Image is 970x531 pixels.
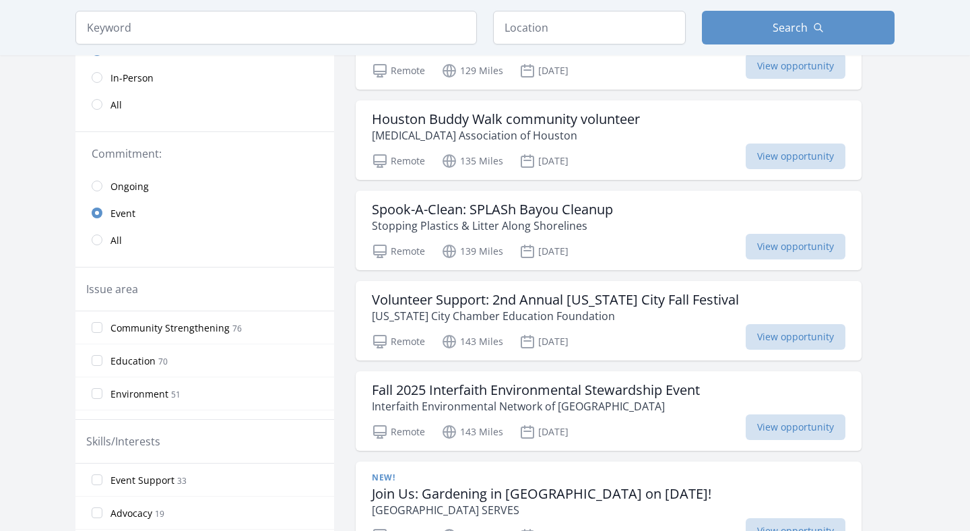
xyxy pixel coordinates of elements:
span: All [110,234,122,247]
p: Stopping Plastics & Litter Along Shorelines [372,218,613,234]
p: Interfaith Environmental Network of [GEOGRAPHIC_DATA] [372,398,700,414]
span: Search [773,20,808,36]
h3: Volunteer Support: 2nd Annual [US_STATE] City Fall Festival [372,292,739,308]
span: In-Person [110,71,154,85]
span: Event [110,207,135,220]
p: Remote [372,424,425,440]
span: Ongoing [110,180,149,193]
p: [DATE] [519,153,569,169]
span: Community Strengthening [110,321,230,335]
a: All [75,226,334,253]
p: Remote [372,243,425,259]
p: 129 Miles [441,63,503,79]
p: [DATE] [519,424,569,440]
span: View opportunity [746,144,845,169]
span: Education [110,354,156,368]
p: 143 Miles [441,334,503,350]
span: 33 [177,475,187,487]
a: Volunteer Support: 2nd Annual [US_STATE] City Fall Festival [US_STATE] City Chamber Education Fou... [356,281,862,361]
span: View opportunity [746,324,845,350]
h3: Fall 2025 Interfaith Environmental Stewardship Event [372,382,700,398]
p: Remote [372,334,425,350]
p: [GEOGRAPHIC_DATA] SERVES [372,502,711,518]
span: Environment [110,387,168,401]
span: New! [372,472,395,483]
span: View opportunity [746,414,845,440]
h3: Spook-A-Clean: SPLASh Bayou Cleanup [372,201,613,218]
p: [DATE] [519,243,569,259]
span: 76 [232,323,242,334]
legend: Skills/Interests [86,433,160,449]
span: 70 [158,356,168,367]
legend: Commitment: [92,146,318,162]
a: Ongoing [75,173,334,199]
p: Remote [372,153,425,169]
a: Houston Buddy Walk community volunteer [MEDICAL_DATA] Association of Houston Remote 135 Miles [DA... [356,100,862,180]
a: In-Person [75,64,334,91]
a: All [75,91,334,118]
span: Event Support [110,474,174,487]
h3: Houston Buddy Walk community volunteer [372,111,640,127]
a: Spook-A-Clean: SPLASh Bayou Cleanup Stopping Plastics & Litter Along Shorelines Remote 139 Miles ... [356,191,862,270]
input: Community Strengthening 76 [92,322,102,333]
a: Fall 2025 Interfaith Environmental Stewardship Event Interfaith Environmental Network of [GEOGRAP... [356,371,862,451]
span: All [110,98,122,112]
input: Environment 51 [92,388,102,399]
span: View opportunity [746,234,845,259]
p: [DATE] [519,334,569,350]
legend: Issue area [86,281,138,297]
span: 51 [171,389,181,400]
h3: Join Us: Gardening in [GEOGRAPHIC_DATA] on [DATE]! [372,486,711,502]
button: Search [702,11,895,44]
input: Keyword [75,11,477,44]
span: 19 [155,508,164,520]
input: Location [493,11,686,44]
p: [MEDICAL_DATA] Association of Houston [372,127,640,144]
p: Remote [372,63,425,79]
input: Advocacy 19 [92,507,102,518]
input: Event Support 33 [92,474,102,485]
a: Event [75,199,334,226]
input: Education 70 [92,355,102,366]
p: [DATE] [519,63,569,79]
p: 135 Miles [441,153,503,169]
span: View opportunity [746,53,845,79]
p: 139 Miles [441,243,503,259]
p: 143 Miles [441,424,503,440]
p: [US_STATE] City Chamber Education Foundation [372,308,739,324]
span: Advocacy [110,507,152,520]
